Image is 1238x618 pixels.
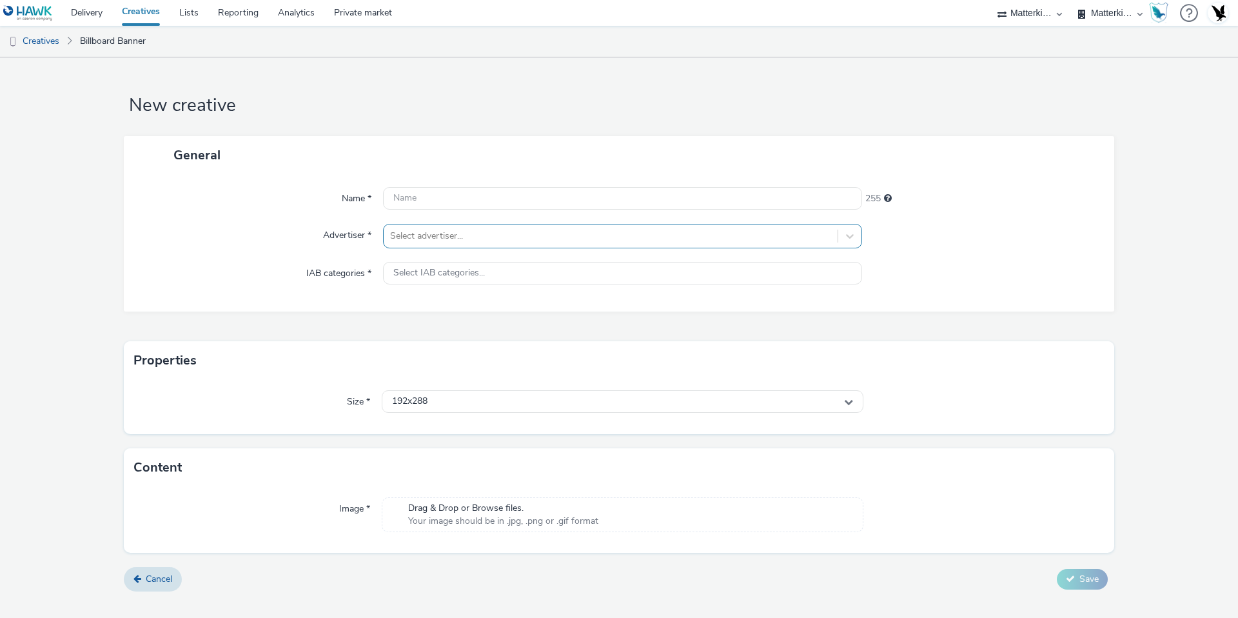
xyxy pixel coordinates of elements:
[301,262,377,280] label: IAB categories *
[133,458,182,477] h3: Content
[124,94,1114,118] h1: New creative
[6,35,19,48] img: dooh
[408,515,598,528] span: Your image should be in .jpg, .png or .gif format
[884,192,892,205] div: Maximum 255 characters
[74,26,152,57] a: Billboard Banner
[865,192,881,205] span: 255
[146,573,172,585] span: Cancel
[408,502,598,515] span: Drag & Drop or Browse files.
[1149,3,1174,23] a: Hawk Academy
[3,5,53,21] img: undefined Logo
[318,224,377,242] label: Advertiser *
[393,268,485,279] span: Select IAB categories...
[1208,3,1228,23] img: Account UK
[342,390,375,408] label: Size *
[1149,3,1168,23] img: Hawk Academy
[124,567,182,592] a: Cancel
[1057,569,1108,590] button: Save
[173,146,221,164] span: General
[392,396,427,407] span: 192x288
[383,187,862,210] input: Name
[334,497,375,515] label: Image *
[133,351,197,370] h3: Properties
[337,187,377,205] label: Name *
[1079,573,1099,585] span: Save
